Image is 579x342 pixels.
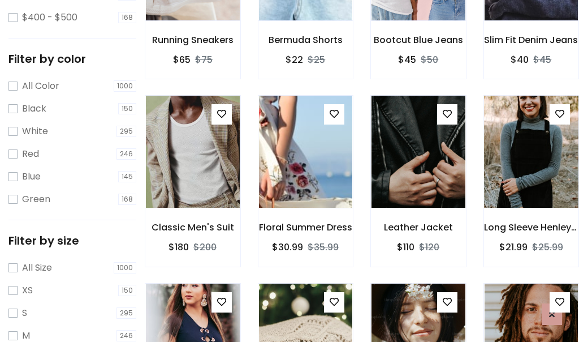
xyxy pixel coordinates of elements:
label: Red [22,147,39,161]
label: All Size [22,261,52,275]
span: 295 [116,126,136,137]
h5: Filter by size [8,234,136,247]
label: Green [22,193,50,206]
h6: $30.99 [272,242,303,253]
h6: Leather Jacket [371,222,466,233]
span: 150 [118,103,136,114]
h6: Bootcut Blue Jeans [371,35,466,45]
del: $25.99 [532,241,563,254]
h6: Bermuda Shorts [258,35,353,45]
del: $200 [193,241,217,254]
h6: Floral Summer Dress [258,222,353,233]
label: White [22,125,48,138]
del: $45 [533,53,551,66]
label: Blue [22,170,41,183]
label: XS [22,284,33,297]
h6: Running Sneakers [145,35,240,45]
del: $120 [419,241,439,254]
span: 295 [116,307,136,319]
del: $50 [421,53,438,66]
h6: $22 [286,54,303,65]
span: 246 [116,148,136,160]
h6: $180 [168,242,189,253]
del: $75 [195,53,213,66]
span: 150 [118,285,136,296]
span: 246 [116,330,136,341]
h5: Filter by color [8,52,136,66]
label: S [22,306,27,320]
span: 168 [118,194,136,205]
h6: Slim Fit Denim Jeans [484,35,579,45]
del: $35.99 [308,241,339,254]
label: All Color [22,79,59,93]
del: $25 [308,53,325,66]
span: 1000 [114,262,136,273]
span: 1000 [114,80,136,92]
h6: Classic Men's Suit [145,222,240,233]
h6: $65 [173,54,191,65]
h6: $110 [397,242,414,253]
h6: $45 [398,54,416,65]
h6: $21.99 [499,242,528,253]
h6: $40 [511,54,529,65]
span: 145 [118,171,136,182]
label: Black [22,102,46,116]
label: $400 - $500 [22,11,77,24]
h6: Long Sleeve Henley T-Shirt [484,222,579,233]
span: 168 [118,12,136,23]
